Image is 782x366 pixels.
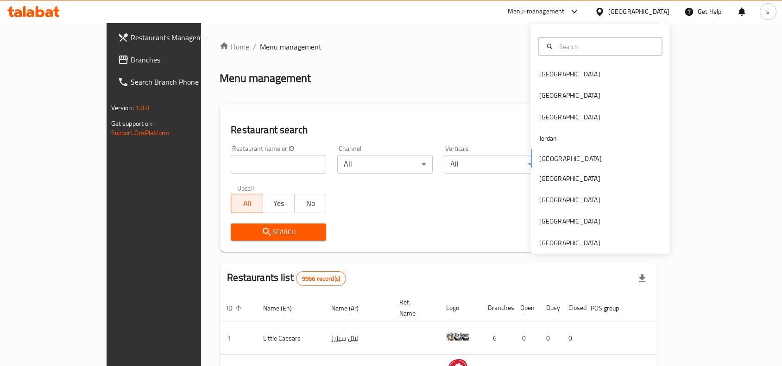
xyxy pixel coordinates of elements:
a: Restaurants Management [110,26,237,49]
div: [GEOGRAPHIC_DATA] [539,195,600,205]
td: ليتل سيزرز [324,322,392,355]
th: Open [513,294,539,322]
span: All [235,197,259,210]
span: Search [238,226,319,238]
span: Get support on: [111,118,154,130]
div: [GEOGRAPHIC_DATA] [539,173,600,183]
span: ID [227,303,245,314]
td: 0 [561,322,583,355]
div: Export file [631,267,653,290]
input: Search [555,41,656,51]
span: Ref. Name [399,297,428,319]
li: / [253,41,256,52]
button: Yes [263,194,295,212]
td: Little Caesars [256,322,324,355]
span: Yes [267,197,291,210]
div: Menu-management [508,6,565,17]
button: Search [231,223,326,241]
td: 0 [513,322,539,355]
span: POS group [591,303,631,314]
div: [GEOGRAPHIC_DATA] [539,216,600,226]
span: Search Branch Phone [131,76,230,87]
span: Menu management [260,41,322,52]
h2: Menu management [220,71,311,86]
th: Busy [539,294,561,322]
td: 0 [539,322,561,355]
span: Name (Ar) [331,303,371,314]
span: Version: [111,102,134,114]
a: Branches [110,49,237,71]
a: Search Branch Phone [110,71,237,93]
div: [GEOGRAPHIC_DATA] [539,237,600,248]
td: 6 [480,322,513,355]
div: Jordan [539,133,557,143]
div: [GEOGRAPHIC_DATA] [608,6,669,17]
input: Search for restaurant name or ID.. [231,155,326,174]
th: Closed [561,294,583,322]
span: Branches [131,54,230,65]
th: Branches [480,294,513,322]
nav: breadcrumb [220,41,657,52]
img: Little Caesars [446,325,469,348]
span: No [298,197,322,210]
div: All [444,155,539,174]
th: Logo [439,294,480,322]
span: s [766,6,769,17]
div: [GEOGRAPHIC_DATA] [539,112,600,122]
td: 1 [220,322,256,355]
h2: Restaurant search [231,123,646,137]
div: [GEOGRAPHIC_DATA] [539,69,600,79]
span: 1.0.0 [135,102,150,114]
label: Upsell [237,185,254,191]
span: 9966 record(s) [296,274,346,283]
button: No [294,194,326,212]
a: Support.OpsPlatform [111,127,170,139]
div: All [337,155,433,174]
span: Name (En) [263,303,304,314]
div: [GEOGRAPHIC_DATA] [539,90,600,100]
span: Restaurants Management [131,32,230,43]
button: All [231,194,263,212]
h2: Restaurants list [227,271,346,286]
div: Total records count [296,271,346,286]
